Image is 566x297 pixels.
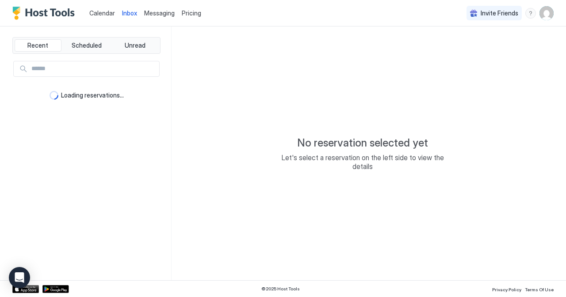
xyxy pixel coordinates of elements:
span: Recent [27,41,48,49]
span: Scheduled [72,41,102,49]
a: Privacy Policy [492,284,521,293]
a: Messaging [144,8,175,18]
a: Inbox [122,8,137,18]
span: No reservation selected yet [297,136,428,150]
div: Open Intercom Messenger [9,267,30,288]
a: Calendar [89,8,115,18]
span: Pricing [182,9,201,17]
span: Invite Friends [481,9,518,17]
div: tab-group [12,37,161,54]
span: Terms Of Use [525,287,554,292]
div: User profile [539,6,554,20]
span: Unread [125,41,145,49]
div: menu [525,8,536,19]
button: Recent [15,39,61,52]
a: Google Play Store [42,285,69,293]
button: Scheduled [63,39,110,52]
span: Messaging [144,9,175,17]
a: App Store [12,285,39,293]
span: © 2025 Host Tools [261,286,300,292]
span: Let's select a reservation on the left side to view the details [274,153,451,171]
input: Input Field [28,61,159,76]
div: loading [50,91,58,100]
a: Terms Of Use [525,284,554,293]
button: Unread [111,39,158,52]
a: Host Tools Logo [12,7,79,20]
span: Privacy Policy [492,287,521,292]
span: Loading reservations... [61,91,124,99]
span: Inbox [122,9,137,17]
span: Calendar [89,9,115,17]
